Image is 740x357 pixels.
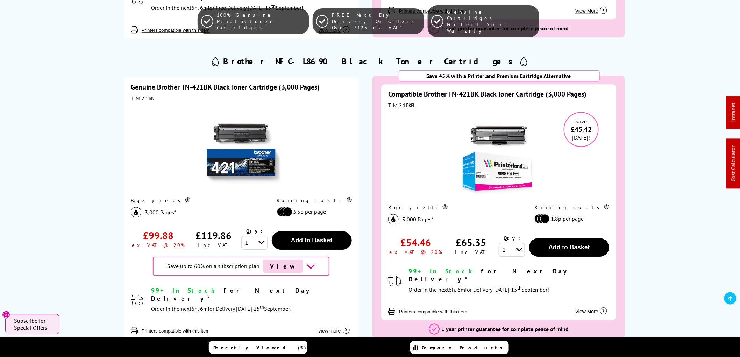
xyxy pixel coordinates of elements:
[143,229,173,242] div: £99.88
[272,231,352,250] button: Add to Basket
[402,216,434,223] span: 3,000 Pages*
[140,328,212,334] button: Printers compatible with this item
[529,238,609,257] button: Add to Basket
[517,285,521,291] sup: th
[332,12,420,31] span: FREE Next Day Delivery On Orders Over £125 ex VAT*
[388,90,586,99] a: Compatible Brother TN-421BK Black Toner Cartridge (3,000 Pages)
[408,267,570,283] span: for Next Day Delivery*
[2,311,10,319] button: Close
[151,286,313,302] span: for Next Day Delivery*
[259,260,315,273] a: brother-contract-details
[398,70,600,81] div: Save 45% with a Printerland Premium Cartridge Alternative
[572,134,590,141] span: [DATE]!
[408,267,609,295] div: modal_delivery
[246,228,263,234] span: Qty:
[397,309,469,315] button: Printers compatible with this item
[151,305,292,312] span: Order in the next for Delivery [DATE] 15 September!
[504,235,520,241] span: Qty:
[291,237,332,244] span: Add to Basket
[447,9,535,34] span: Genuine Cartridges Protect Your Warranty
[167,263,259,270] span: Save up to 60% on a subscription plan
[131,83,320,92] a: Genuine Brother TN-421BK Black Toner Cartridge (3,000 Pages)
[442,326,569,333] span: 1 year printer guarantee for complete peace of mind
[223,56,517,67] h2: Brother MFC-L8690 Black Toner Cartridges
[408,267,475,275] span: 99+ In Stock
[534,214,606,223] li: 1.8p per page
[730,103,737,122] a: Intranet
[131,197,263,204] div: Page yields
[131,207,141,217] img: black_icon.svg
[316,321,352,334] button: view more
[277,207,348,216] li: 3.3p per page
[388,102,609,108] div: TN421BKPL
[401,236,431,249] div: £54.46
[573,301,609,315] button: View More
[151,286,352,314] div: modal_delivery
[549,244,590,251] span: Add to Basket
[408,286,549,293] span: Order in the next for Delivery [DATE] 15 September!
[455,112,542,199] img: Compatible Brother TN-421BK Black Toner Cartridge (3,000 Pages)
[534,204,609,210] div: Running costs
[191,305,208,312] span: 6h, 6m
[263,260,303,273] span: View
[209,341,307,354] a: Recently Viewed (5)
[564,125,598,134] span: £45.42
[455,249,487,255] div: inc VAT
[14,317,52,331] span: Subscribe for Special Offers
[456,236,486,249] div: £65.35
[260,304,264,310] sup: th
[195,229,232,242] div: £119.86
[213,344,306,351] span: Recently Viewed (5)
[277,197,352,204] div: Running costs
[217,12,305,31] span: 100% Genuine Manufacturer Cartridges
[388,204,521,210] div: Page yields
[151,286,218,294] span: 99+ In Stock
[576,118,587,125] span: Save
[319,328,341,334] span: view more
[198,105,285,192] img: Brother TN-421BK Black Toner Cartridge (3,000 Pages)
[429,323,440,335] img: 1 year printer guarantee
[132,242,185,248] div: ex VAT @ 20%
[410,341,509,354] a: Compare Products
[730,146,737,182] a: Cost Calculator
[388,214,399,224] img: black_icon.svg
[131,95,352,101] div: TN421BK
[390,249,442,255] div: ex VAT @ 20%
[449,286,465,293] span: 6h, 6m
[198,242,229,248] div: inc VAT
[575,309,598,314] span: View More
[422,344,506,351] span: Compare Products
[145,209,176,216] span: 3,000 Pages*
